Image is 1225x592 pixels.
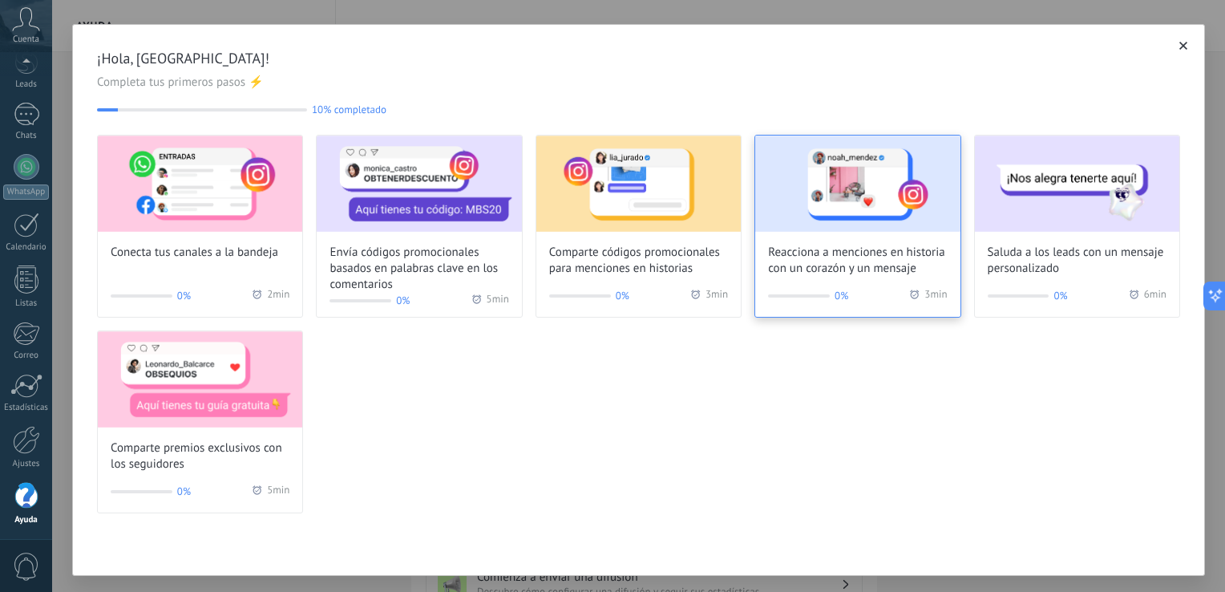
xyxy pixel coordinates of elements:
[111,440,289,472] span: Comparte premios exclusivos con los seguidores
[3,403,50,413] div: Estadísticas
[705,288,728,304] span: 3 min
[3,131,50,141] div: Chats
[329,245,508,293] span: Envía códigos promocionales basados en palabras clave en los comentarios
[13,34,39,45] span: Cuenta
[1053,288,1067,304] span: 0%
[3,459,50,469] div: Ajustes
[3,184,49,200] div: WhatsApp
[3,79,50,90] div: Leads
[3,242,50,253] div: Calendario
[317,136,521,232] img: Send promo codes based on keywords in comments (Wizard onboarding modal)
[98,136,302,232] img: Connect your channels to the inbox
[97,49,1180,68] span: ¡Hola, [GEOGRAPHIC_DATA]!
[1144,288,1166,304] span: 6 min
[267,484,289,500] span: 5 min
[3,351,50,361] div: Correo
[312,103,386,116] span: 10% completado
[111,245,278,261] span: Conecta tus canales a la bandeja
[924,288,947,304] span: 3 min
[988,245,1166,277] span: Saluda a los leads con un mensaje personalizado
[98,331,302,428] img: Share exclusive rewards with followers
[396,293,410,309] span: 0%
[3,515,50,525] div: Ayuda
[835,288,848,304] span: 0%
[768,245,947,277] span: Reacciona a menciones en historia con un corazón y un mensaje
[97,75,1180,91] span: Completa tus primeros pasos ⚡
[549,245,728,277] span: Comparte códigos promocionales para menciones en historias
[177,288,191,304] span: 0%
[975,136,1179,232] img: Greet leads with a custom message (Wizard onboarding modal)
[536,136,741,232] img: Share promo codes for story mentions
[755,136,960,232] img: React to story mentions with a heart and personalized message
[616,288,629,304] span: 0%
[267,288,289,304] span: 2 min
[487,293,509,309] span: 5 min
[3,298,50,309] div: Listas
[177,484,191,500] span: 0%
